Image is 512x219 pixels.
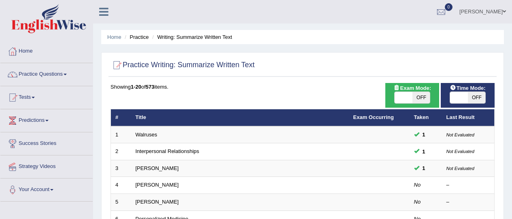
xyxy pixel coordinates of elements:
th: Last Result [442,109,495,126]
td: 2 [111,143,131,160]
span: OFF [468,92,486,103]
a: Tests [0,86,93,106]
td: 5 [111,194,131,211]
a: Walruses [136,132,157,138]
a: [PERSON_NAME] [136,182,179,188]
li: Practice [123,33,149,41]
b: 573 [146,84,155,90]
span: OFF [412,92,430,103]
a: Success Stories [0,132,93,153]
a: Exam Occurring [353,114,394,120]
a: Home [107,34,121,40]
div: Show exams occurring in exams [385,83,439,108]
div: Showing of items. [110,83,495,91]
a: Strategy Videos [0,155,93,176]
small: Not Evaluated [446,132,474,137]
h2: Practice Writing: Summarize Written Text [110,59,255,71]
td: 1 [111,126,131,143]
a: [PERSON_NAME] [136,199,179,205]
div: – [446,198,490,206]
li: Writing: Summarize Written Text [150,33,232,41]
a: [PERSON_NAME] [136,165,179,171]
span: You can still take this question [419,164,429,172]
span: You can still take this question [419,147,429,156]
td: 4 [111,177,131,194]
em: No [414,199,421,205]
th: Taken [410,109,442,126]
b: 1-20 [131,84,141,90]
div: – [446,181,490,189]
span: 0 [445,3,453,11]
a: Interpersonal Relationships [136,148,200,154]
th: Title [131,109,349,126]
span: Time Mode: [447,84,489,92]
a: Your Account [0,179,93,199]
a: Predictions [0,109,93,130]
a: Home [0,40,93,60]
small: Not Evaluated [446,166,474,171]
span: Exam Mode: [391,84,434,92]
th: # [111,109,131,126]
small: Not Evaluated [446,149,474,154]
a: Practice Questions [0,63,93,83]
em: No [414,182,421,188]
td: 3 [111,160,131,177]
span: You can still take this question [419,130,429,139]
